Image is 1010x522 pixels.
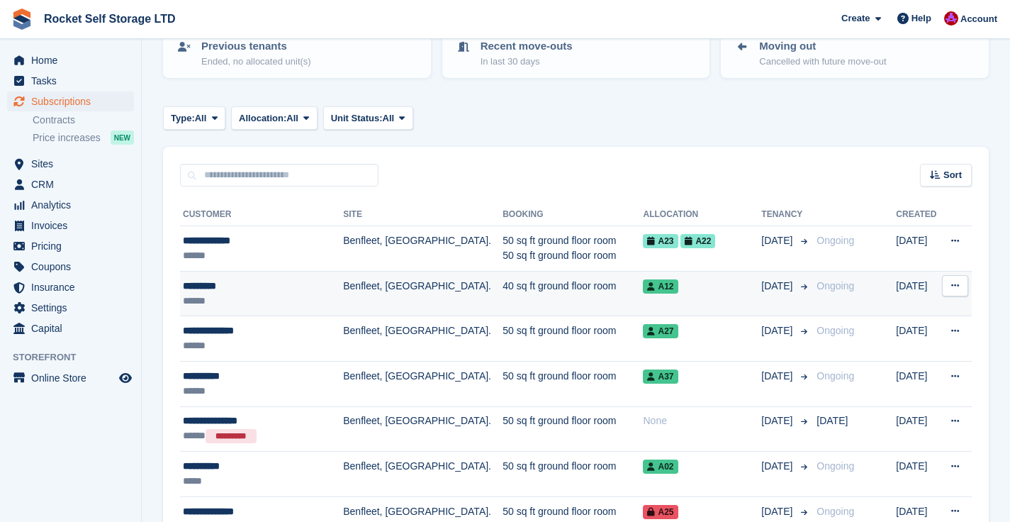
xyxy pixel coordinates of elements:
[7,236,134,256] a: menu
[7,257,134,277] a: menu
[7,318,134,338] a: menu
[343,204,503,226] th: Site
[643,324,678,338] span: A27
[722,30,987,77] a: Moving out Cancelled with future move-out
[680,234,715,248] span: A22
[943,168,962,182] span: Sort
[31,91,116,111] span: Subscriptions
[13,350,141,365] span: Storefront
[503,226,643,272] td: 50 sq ft ground floor room 50 sq ft ground floor room
[761,413,795,428] span: [DATE]
[201,38,311,55] p: Previous tenants
[896,226,940,272] td: [DATE]
[759,38,886,55] p: Moving out
[761,323,795,338] span: [DATE]
[503,204,643,226] th: Booking
[286,111,298,126] span: All
[761,204,811,226] th: Tenancy
[7,154,134,174] a: menu
[761,369,795,384] span: [DATE]
[33,131,101,145] span: Price increases
[31,298,116,318] span: Settings
[343,406,503,452] td: Benfleet, [GEOGRAPHIC_DATA].
[31,71,116,91] span: Tasks
[383,111,395,126] span: All
[164,30,430,77] a: Previous tenants Ended, no allocated unit(s)
[31,318,116,338] span: Capital
[201,55,311,69] p: Ended, no allocated unit(s)
[31,50,116,70] span: Home
[7,216,134,235] a: menu
[911,11,931,26] span: Help
[896,271,940,316] td: [DATE]
[643,234,678,248] span: A23
[31,195,116,215] span: Analytics
[7,298,134,318] a: menu
[444,30,709,77] a: Recent move-outs In last 30 days
[817,370,854,382] span: Ongoing
[38,7,181,30] a: Rocket Self Storage LTD
[896,361,940,406] td: [DATE]
[343,361,503,406] td: Benfleet, [GEOGRAPHIC_DATA].
[7,71,134,91] a: menu
[231,106,318,130] button: Allocation: All
[7,277,134,297] a: menu
[7,50,134,70] a: menu
[817,235,854,246] span: Ongoing
[643,204,761,226] th: Allocation
[896,204,940,226] th: Created
[331,111,383,126] span: Unit Status:
[761,233,795,248] span: [DATE]
[31,368,116,388] span: Online Store
[503,271,643,316] td: 40 sq ft ground floor room
[503,452,643,497] td: 50 sq ft ground floor room
[343,316,503,362] td: Benfleet, [GEOGRAPHIC_DATA].
[817,415,848,426] span: [DATE]
[11,9,33,30] img: stora-icon-8386f47178a22dfd0bd8f6a31ec36ba5ce8667c1dd55bd0f319d3a0aa187defe.svg
[31,216,116,235] span: Invoices
[841,11,870,26] span: Create
[31,236,116,256] span: Pricing
[481,55,573,69] p: In last 30 days
[643,370,678,384] span: A37
[111,130,134,145] div: NEW
[481,38,573,55] p: Recent move-outs
[761,459,795,474] span: [DATE]
[31,277,116,297] span: Insurance
[323,106,413,130] button: Unit Status: All
[817,280,854,291] span: Ongoing
[896,452,940,497] td: [DATE]
[761,504,795,519] span: [DATE]
[643,279,678,294] span: A12
[759,55,886,69] p: Cancelled with future move-out
[7,368,134,388] a: menu
[944,11,958,26] img: Lee Tresadern
[31,257,116,277] span: Coupons
[817,325,854,336] span: Ongoing
[503,316,643,362] td: 50 sq ft ground floor room
[7,195,134,215] a: menu
[7,91,134,111] a: menu
[643,505,678,519] span: A25
[343,452,503,497] td: Benfleet, [GEOGRAPHIC_DATA].
[643,413,761,428] div: None
[163,106,225,130] button: Type: All
[960,12,997,26] span: Account
[7,174,134,194] a: menu
[343,271,503,316] td: Benfleet, [GEOGRAPHIC_DATA].
[503,406,643,452] td: 50 sq ft ground floor room
[761,279,795,294] span: [DATE]
[33,130,134,145] a: Price increases NEW
[31,154,116,174] span: Sites
[817,460,854,472] span: Ongoing
[195,111,207,126] span: All
[171,111,195,126] span: Type:
[896,406,940,452] td: [DATE]
[503,361,643,406] td: 50 sq ft ground floor room
[896,316,940,362] td: [DATE]
[117,370,134,387] a: Preview store
[643,460,678,474] span: A02
[180,204,343,226] th: Customer
[343,226,503,272] td: Benfleet, [GEOGRAPHIC_DATA].
[31,174,116,194] span: CRM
